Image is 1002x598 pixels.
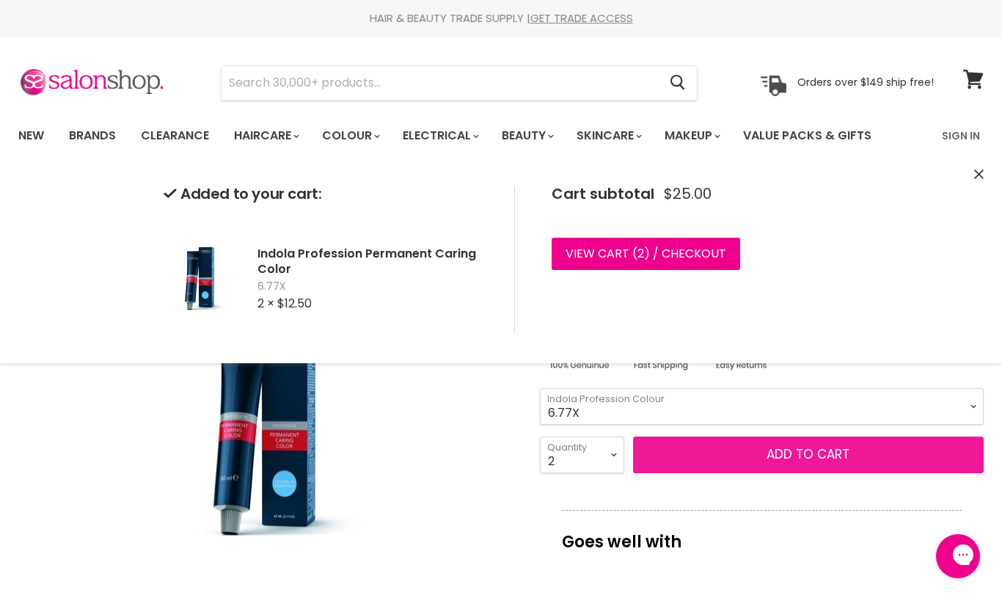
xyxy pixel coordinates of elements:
span: $25.00 [664,186,712,203]
a: GET TRADE ACCESS [530,10,633,26]
iframe: Gorgias live chat messenger [929,529,987,583]
a: Brands [58,120,127,151]
h2: Added to your cart: [164,186,491,203]
img: Indola Profession Permanent Caring Color [164,223,237,334]
a: View cart (2) / Checkout [552,238,740,270]
a: Clearance [130,120,220,151]
a: Colour [311,120,389,151]
a: Sign In [933,120,989,151]
input: Search [222,66,658,100]
a: New [7,120,55,151]
button: Search [658,66,697,100]
select: Quantity [540,437,624,473]
button: Add to cart [633,437,984,473]
button: Close [974,167,984,183]
span: 2 [637,245,644,262]
a: Beauty [491,120,563,151]
form: Product [221,65,698,101]
a: Skincare [566,120,651,151]
h2: Indola Profession Permanent Caring Color [257,246,491,277]
p: Orders over $149 ship free! [797,76,934,89]
span: 6.77X [257,280,491,294]
p: Goes well with [562,510,962,558]
a: Haircare [223,120,308,151]
ul: Main menu [7,114,908,157]
span: 2 × [257,295,274,312]
span: Cart subtotal [552,183,654,204]
a: Value Packs & Gifts [732,120,882,151]
a: Electrical [392,120,488,151]
span: $12.50 [277,295,312,312]
a: Makeup [654,120,729,151]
